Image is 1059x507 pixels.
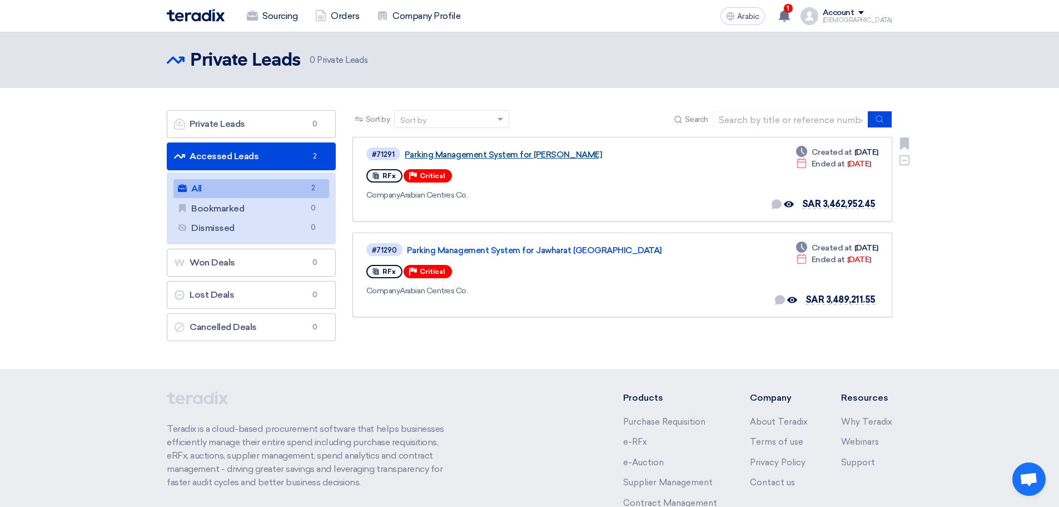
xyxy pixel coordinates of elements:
font: Critical [420,172,445,180]
font: [DATE] [854,243,878,253]
font: [DATE] [847,159,871,169]
font: Sort by [366,115,390,124]
a: Supplier Management [623,478,713,488]
font: Created at [812,243,852,253]
font: SAR 3,489,211.55 [806,294,876,305]
a: Purchase Requisition [623,417,705,427]
a: Accessed Leads2 [167,142,336,170]
a: Contact us [750,478,795,488]
a: About Teradix [750,417,808,427]
font: All [191,183,202,194]
font: Company Profile [392,11,460,21]
a: Webinars [841,437,879,447]
a: Sourcing [238,4,306,28]
font: Accessed Leads [190,151,258,161]
a: Lost Deals0 [167,281,336,309]
a: Parking Management System for [PERSON_NAME] [405,150,683,160]
font: Teradix is ​​a cloud-based procurement software that helps businesses efficiently manage their en... [167,424,444,488]
font: Parking Management System for Jawharat [GEOGRAPHIC_DATA] [407,245,662,255]
font: Lost Deals [190,289,234,300]
font: [DATE] [854,147,878,157]
font: Company [750,392,792,403]
a: Orders [306,4,368,28]
font: 0 [312,291,317,299]
font: Created at [812,147,852,157]
font: Private Leads [190,52,301,70]
a: Parking Management System for Jawharat [GEOGRAPHIC_DATA] [407,245,685,255]
font: 2 [313,152,317,160]
a: e-Auction [623,457,664,467]
font: Dismissed [191,223,235,233]
font: Orders [331,11,359,21]
a: Private Leads0 [167,110,336,138]
input: Search by title or reference number [713,111,868,128]
img: Teradix logo [167,9,225,22]
font: Arabian Centres Co. [400,190,468,200]
font: Company [366,190,400,200]
font: Critical [420,268,445,275]
a: Support [841,457,875,467]
font: Account [823,8,854,17]
div: Open chat [1012,462,1046,496]
font: [DEMOGRAPHIC_DATA] [823,17,892,24]
font: Resources [841,392,888,403]
font: Won Deals [190,257,235,268]
font: RFx [382,268,396,275]
a: Won Deals0 [167,249,336,277]
button: Arabic [720,7,765,25]
font: 2 [311,184,315,192]
font: Sourcing [262,11,297,21]
a: Terms of use [750,437,803,447]
font: Company [366,286,400,296]
img: profile_test.png [801,7,818,25]
font: Search [685,115,708,124]
font: 0 [310,55,315,65]
a: Why Teradix [841,417,892,427]
font: RFx [382,172,396,180]
font: #71290 [372,246,397,254]
font: Arabic [737,12,759,21]
font: Bookmarked [191,203,244,214]
font: Ended at [812,159,845,169]
font: 0 [312,258,317,267]
font: 0 [311,204,316,212]
font: Private Leads [190,119,245,129]
a: Cancelled Deals0 [167,313,336,341]
font: Cancelled Deals [190,322,257,332]
font: Arabian Centres Co. [400,286,468,296]
a: e-RFx [623,437,647,447]
font: 0 [312,120,317,128]
font: 0 [311,223,316,232]
font: 1 [787,4,789,12]
font: 0 [312,323,317,331]
font: Private Leads [317,55,367,65]
font: Parking Management System for [PERSON_NAME] [405,150,602,160]
a: Privacy Policy [750,457,806,467]
font: [DATE] [847,255,871,264]
font: Sort by [400,116,426,125]
font: #71291 [372,150,395,159]
font: SAR 3,462,952.45 [802,199,876,209]
font: Products [623,392,663,403]
font: Ended at [812,255,845,264]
